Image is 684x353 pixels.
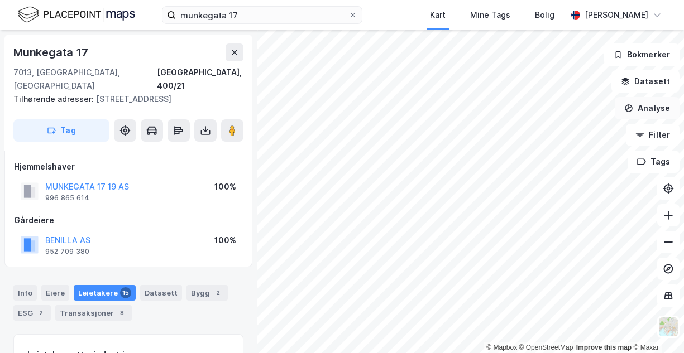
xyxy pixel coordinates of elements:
button: Tag [13,119,109,142]
div: Transaksjoner [55,305,132,321]
iframe: Chat Widget [628,299,684,353]
button: Filter [626,124,680,146]
div: Datasett [140,285,182,301]
div: 100% [214,234,236,247]
img: logo.f888ab2527a4732fd821a326f86c7f29.svg [18,5,135,25]
div: 2 [212,287,223,298]
button: Bokmerker [604,43,680,66]
div: [PERSON_NAME] [585,8,648,22]
div: 8 [116,307,127,318]
button: Tags [628,151,680,173]
a: OpenStreetMap [519,344,573,351]
div: 7013, [GEOGRAPHIC_DATA], [GEOGRAPHIC_DATA] [13,66,157,93]
div: Gårdeiere [14,214,243,227]
div: 996 865 614 [45,194,89,202]
div: Mine Tags [470,8,510,22]
button: Datasett [611,70,680,93]
div: [STREET_ADDRESS] [13,93,235,106]
div: 100% [214,180,236,194]
div: ESG [13,305,51,321]
div: Leietakere [74,285,136,301]
div: Info [13,285,37,301]
div: Kontrollprogram for chat [628,299,684,353]
button: Analyse [615,97,680,119]
div: Munkegata 17 [13,43,90,61]
div: 2 [35,307,46,318]
div: 15 [120,287,131,298]
div: Hjemmelshaver [14,160,243,173]
a: Mapbox [486,344,517,351]
a: Improve this map [576,344,632,351]
div: 952 709 380 [45,247,89,256]
div: Bygg [186,285,228,301]
div: Kart [430,8,446,22]
input: Søk på adresse, matrikkel, gårdeiere, leietakere eller personer [176,7,348,23]
div: Bolig [535,8,554,22]
div: Eiere [41,285,69,301]
span: Tilhørende adresser: [13,94,96,104]
div: [GEOGRAPHIC_DATA], 400/21 [157,66,243,93]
